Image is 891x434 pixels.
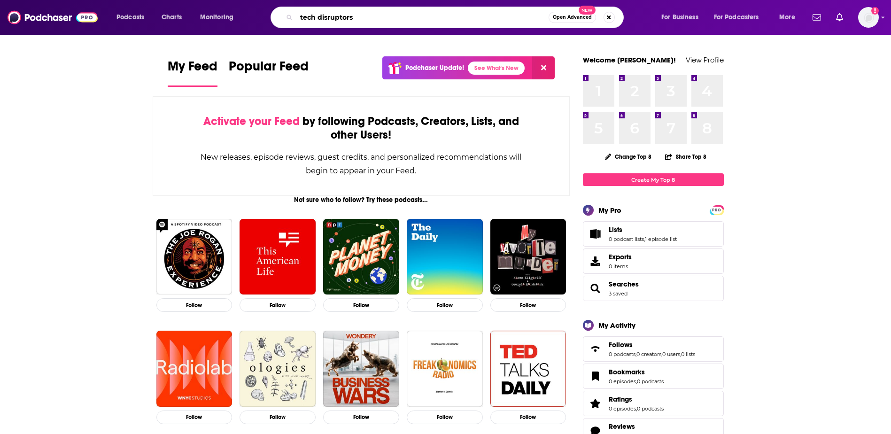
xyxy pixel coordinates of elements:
[665,147,707,166] button: Share Top 8
[490,411,566,424] button: Follow
[8,8,98,26] img: Podchaser - Follow, Share and Rate Podcasts
[711,206,722,213] a: PRO
[194,10,246,25] button: open menu
[662,351,680,357] a: 0 users
[549,12,596,23] button: Open AdvancedNew
[240,331,316,407] img: Ologies with Alie Ward
[609,351,635,357] a: 0 podcasts
[240,411,316,424] button: Follow
[871,7,879,15] svg: Add a profile image
[323,331,399,407] a: Business Wars
[229,58,309,87] a: Popular Feed
[586,342,605,356] a: Follows
[609,341,695,349] a: Follows
[168,58,217,87] a: My Feed
[598,206,621,215] div: My Pro
[599,151,658,163] button: Change Top 8
[609,341,633,349] span: Follows
[240,219,316,295] img: This American Life
[636,351,661,357] a: 0 creators
[858,7,879,28] span: Logged in as WE_Broadcast
[153,196,570,204] div: Not sure who to follow? Try these podcasts...
[200,115,523,142] div: by following Podcasts, Creators, Lists, and other Users!
[323,298,399,312] button: Follow
[609,422,635,431] span: Reviews
[609,395,664,403] a: Ratings
[686,55,724,64] a: View Profile
[586,227,605,240] a: Lists
[200,150,523,178] div: New releases, episode reviews, guest credits, and personalized recommendations will begin to appe...
[490,331,566,407] img: TED Talks Daily
[468,62,525,75] a: See What's New
[156,298,232,312] button: Follow
[858,7,879,28] button: Show profile menu
[586,397,605,410] a: Ratings
[609,368,645,376] span: Bookmarks
[609,280,639,288] a: Searches
[583,336,724,362] span: Follows
[583,276,724,301] span: Searches
[661,11,698,24] span: For Business
[583,221,724,247] span: Lists
[116,11,144,24] span: Podcasts
[637,405,664,412] a: 0 podcasts
[583,173,724,186] a: Create My Top 8
[583,391,724,416] span: Ratings
[323,219,399,295] img: Planet Money
[279,7,633,28] div: Search podcasts, credits, & more...
[323,411,399,424] button: Follow
[110,10,156,25] button: open menu
[407,298,483,312] button: Follow
[635,351,636,357] span: ,
[240,298,316,312] button: Follow
[711,207,722,214] span: PRO
[583,248,724,274] a: Exports
[609,253,632,261] span: Exports
[714,11,759,24] span: For Podcasters
[407,331,483,407] img: Freakonomics Radio
[490,219,566,295] img: My Favorite Murder with Karen Kilgariff and Georgia Hardstark
[586,370,605,383] a: Bookmarks
[609,395,632,403] span: Ratings
[645,236,677,242] a: 1 episode list
[609,236,644,242] a: 0 podcast lists
[156,331,232,407] img: Radiolab
[407,411,483,424] button: Follow
[858,7,879,28] img: User Profile
[162,11,182,24] span: Charts
[579,6,596,15] span: New
[708,10,773,25] button: open menu
[156,411,232,424] button: Follow
[156,219,232,295] img: The Joe Rogan Experience
[773,10,807,25] button: open menu
[637,378,664,385] a: 0 podcasts
[609,368,664,376] a: Bookmarks
[586,282,605,295] a: Searches
[407,219,483,295] img: The Daily
[636,405,637,412] span: ,
[583,55,676,64] a: Welcome [PERSON_NAME]!
[661,351,662,357] span: ,
[779,11,795,24] span: More
[609,378,636,385] a: 0 episodes
[636,378,637,385] span: ,
[609,422,664,431] a: Reviews
[553,15,592,20] span: Open Advanced
[680,351,681,357] span: ,
[200,11,233,24] span: Monitoring
[809,9,825,25] a: Show notifications dropdown
[644,236,645,242] span: ,
[296,10,549,25] input: Search podcasts, credits, & more...
[490,298,566,312] button: Follow
[598,321,635,330] div: My Activity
